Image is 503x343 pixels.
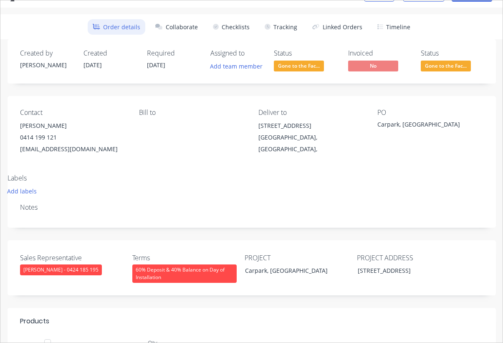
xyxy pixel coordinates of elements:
div: Status [274,49,324,57]
span: No [348,61,398,71]
div: Notes [20,203,483,211]
label: PROJECT [245,253,349,263]
button: Order details [88,19,145,35]
label: Sales Representative [20,253,124,263]
button: Add team member [205,61,267,72]
label: Terms [132,253,237,263]
div: Required [147,49,197,57]
div: [PERSON_NAME] - 0424 185 195 [20,264,102,275]
label: PROJECT ADDRESS [357,253,461,263]
div: [PERSON_NAME]0414 199 121[EMAIL_ADDRESS][DOMAIN_NAME] [20,120,126,155]
button: Timeline [372,19,415,35]
button: Add team member [210,61,267,72]
div: Carpark, [GEOGRAPHIC_DATA] [377,120,482,132]
div: [EMAIL_ADDRESS][DOMAIN_NAME] [20,143,126,155]
div: Created by [20,49,70,57]
button: Collaborate [150,19,203,35]
div: Assigned to [210,49,260,57]
span: Gone to the Fac... [274,61,324,71]
div: 60% Deposit & 40% Balance on Day of Installation [132,264,237,283]
div: [PERSON_NAME] [20,61,70,69]
div: Invoiced [348,49,411,57]
div: Created [83,49,134,57]
div: Bill to [139,109,245,117]
div: [GEOGRAPHIC_DATA], [GEOGRAPHIC_DATA], [258,132,364,155]
div: 0414 199 121 [20,132,126,143]
div: Contact [20,109,126,117]
button: Checklists [208,19,255,35]
span: [DATE] [147,61,165,69]
div: [STREET_ADDRESS] [258,120,364,132]
span: Gone to the Fac... [421,61,471,71]
button: Linked Orders [307,19,367,35]
div: Products [20,316,49,326]
div: Deliver to [258,109,364,117]
button: Gone to the Fac... [274,61,324,73]
div: [PERSON_NAME] [20,120,126,132]
div: Labels [8,174,204,182]
button: Tracking [260,19,302,35]
div: PO [377,109,483,117]
button: Gone to the Fac... [421,61,471,73]
button: Add labels [3,185,41,197]
div: [STREET_ADDRESS] [351,264,455,277]
div: Carpark, [GEOGRAPHIC_DATA] [238,264,343,277]
span: [DATE] [83,61,102,69]
div: [STREET_ADDRESS][GEOGRAPHIC_DATA], [GEOGRAPHIC_DATA], [258,120,364,155]
div: Status [421,49,483,57]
